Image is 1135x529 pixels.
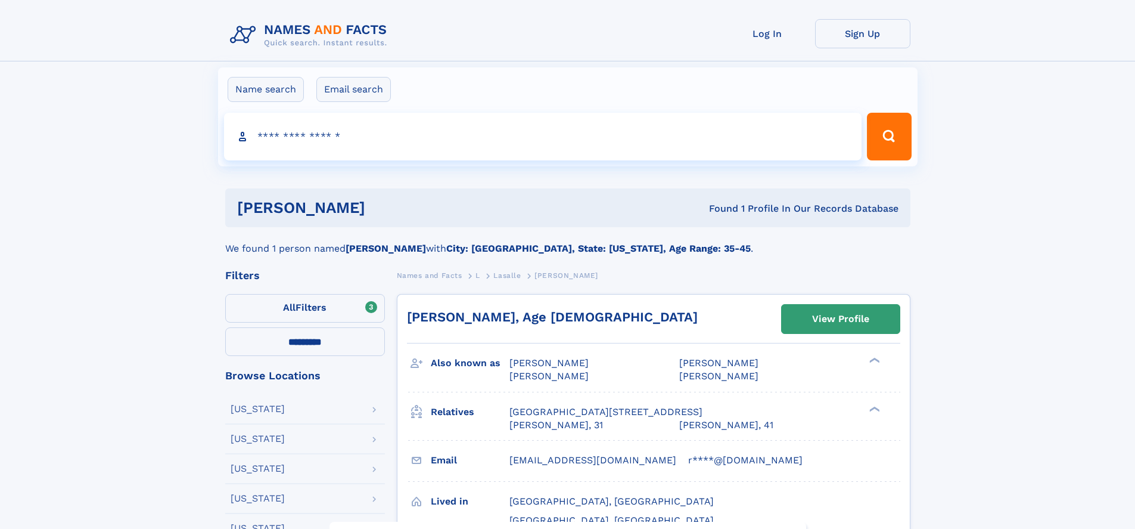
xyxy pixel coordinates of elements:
[225,294,385,323] label: Filters
[431,450,509,471] h3: Email
[475,268,480,283] a: L
[225,370,385,381] div: Browse Locations
[679,370,758,382] span: [PERSON_NAME]
[231,464,285,474] div: [US_STATE]
[224,113,862,160] input: search input
[679,419,773,432] a: [PERSON_NAME], 41
[225,270,385,281] div: Filters
[493,271,521,280] span: Lasalle
[431,353,509,373] h3: Also known as
[225,19,397,51] img: Logo Names and Facts
[782,305,900,333] a: View Profile
[283,302,296,313] span: All
[346,243,426,254] b: [PERSON_NAME]
[866,357,881,364] div: ❯
[867,113,911,160] button: Search Button
[866,405,881,413] div: ❯
[231,434,285,444] div: [US_STATE]
[225,227,910,256] div: We found 1 person named with .
[231,404,285,414] div: [US_STATE]
[231,494,285,503] div: [US_STATE]
[509,515,714,526] span: [GEOGRAPHIC_DATA], [GEOGRAPHIC_DATA]
[509,496,714,507] span: [GEOGRAPHIC_DATA], [GEOGRAPHIC_DATA]
[537,202,898,215] div: Found 1 Profile In Our Records Database
[431,491,509,512] h3: Lived in
[228,77,304,102] label: Name search
[493,268,521,283] a: Lasalle
[679,357,758,369] span: [PERSON_NAME]
[446,243,751,254] b: City: [GEOGRAPHIC_DATA], State: [US_STATE], Age Range: 35-45
[812,305,869,333] div: View Profile
[509,419,603,432] a: [PERSON_NAME], 31
[815,19,910,48] a: Sign Up
[509,454,676,466] span: [EMAIL_ADDRESS][DOMAIN_NAME]
[397,268,462,283] a: Names and Facts
[509,357,589,369] span: [PERSON_NAME]
[431,402,509,422] h3: Relatives
[720,19,815,48] a: Log In
[237,200,537,215] h1: [PERSON_NAME]
[475,271,480,280] span: L
[509,406,702,419] a: [GEOGRAPHIC_DATA][STREET_ADDRESS]
[509,370,589,382] span: [PERSON_NAME]
[316,77,391,102] label: Email search
[534,271,598,280] span: [PERSON_NAME]
[407,310,698,324] a: [PERSON_NAME], Age [DEMOGRAPHIC_DATA]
